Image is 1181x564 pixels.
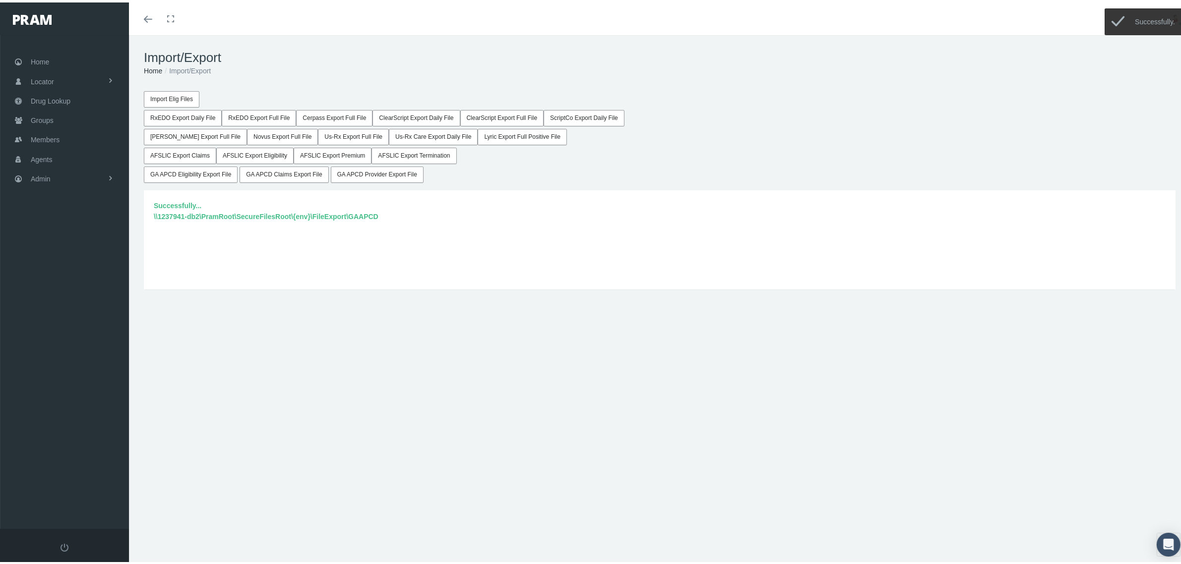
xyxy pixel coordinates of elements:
button: ClearScript Export Full File [460,108,544,124]
h1: Import/Export [144,48,1176,63]
button: Import Elig Files [144,89,199,105]
button: Cerpass Export Full File [296,108,373,124]
div: Open Intercom Messenger [1157,530,1181,554]
span: Home [31,50,49,69]
button: AFSLIC Export Claims [144,145,216,162]
button: Lyric Export Full Positive File [478,126,567,143]
button: AFSLIC Export Premium [294,145,372,162]
button: Us-Rx Export Full File [318,126,389,143]
button: GA APCD Eligibility Export File [144,164,238,180]
button: [PERSON_NAME] Export Full File [144,126,247,143]
span: Admin [31,167,51,186]
a: Home [144,64,162,72]
button: ScriptCo Export Daily File [544,108,624,124]
button: Us-Rx Care Export Daily File [389,126,478,143]
span: Drug Lookup [31,89,70,108]
button: RxEDO Export Daily File [144,108,222,124]
button: ClearScript Export Daily File [373,108,460,124]
button: GA APCD Claims Export File [240,164,328,180]
span: Locator [31,70,54,89]
button: AFSLIC Export Eligibility [216,145,294,162]
div: Successfully... [154,198,1166,209]
span: Groups [31,109,54,127]
button: AFSLIC Export Termination [372,145,456,162]
div: \\1237941-db2\PramRoot\SecureFilesRoot\{env}\FileExport\GAAPCD [154,209,1166,220]
span: Agents [31,148,53,167]
button: RxEDO Export Full File [222,108,296,124]
button: Novus Export Full File [247,126,318,143]
button: GA APCD Provider Export File [331,164,424,180]
img: PRAM_20_x_78.png [13,12,52,22]
span: Members [31,128,60,147]
li: Import/Export [162,63,211,74]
